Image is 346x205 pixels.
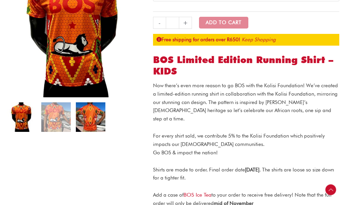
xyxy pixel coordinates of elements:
[166,17,179,29] input: Product quantity
[153,82,339,123] p: Now there’s even more reason to go BOS with the Kolisi Foundation! We’ve created a limited-editio...
[41,102,71,132] img: BOS Limited Edition Running shirt – KIDS - Image 2
[242,37,276,43] a: Keep Shopping
[7,102,36,132] img: BOS Limited Edition Running shirt – KIDS
[245,167,259,173] strong: [DATE]
[76,102,105,132] img: BOS Limited Edition Running shirt – KIDS - Image 3
[199,17,248,29] button: Add to Cart
[153,132,339,157] p: For every shirt sold, we contribute 5% to the Kolisi Foundation which positively impacts our [DEM...
[156,37,240,43] strong: Free shipping for orders over R650!
[153,54,339,77] h1: BOS Limited Edition Running shirt – KIDS
[153,17,166,29] a: -
[184,192,211,198] a: BOS Ice Tea
[153,166,339,183] p: Shirts are made to order. Final order date . The shirts are loose so size down for a tighter fit.
[179,17,192,29] a: +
